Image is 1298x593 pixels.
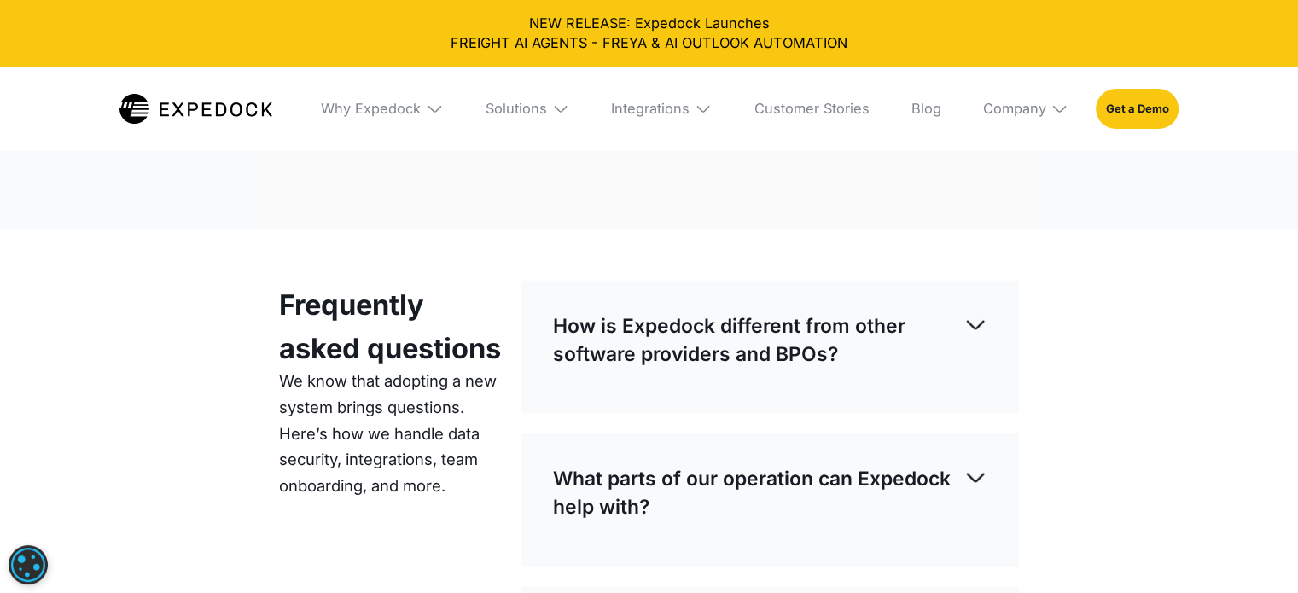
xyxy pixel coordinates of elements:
[471,67,583,150] div: Solutions
[321,100,421,117] div: Why Expedock
[969,67,1082,150] div: Company
[1096,89,1179,129] a: Get a Demo
[897,67,955,150] a: Blog
[982,100,1045,117] div: Company
[486,100,547,117] div: Solutions
[611,100,690,117] div: Integrations
[307,67,457,150] div: Why Expedock
[14,14,1283,53] div: NEW RELEASE: Expedock Launches
[279,288,501,365] strong: Frequently asked questions
[279,368,501,498] p: We know that adopting a new system brings questions. Here’s how we handle data security, integrat...
[597,67,726,150] div: Integrations
[740,67,883,150] a: Customer Stories
[1213,511,1298,593] iframe: Chat Widget
[14,33,1283,53] a: FREIGHT AI AGENTS - FREYA & AI OUTLOOK AUTOMATION
[553,312,963,368] p: How is Expedock different from other software providers and BPOs?
[553,465,963,520] p: What parts of our operation can Expedock help with?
